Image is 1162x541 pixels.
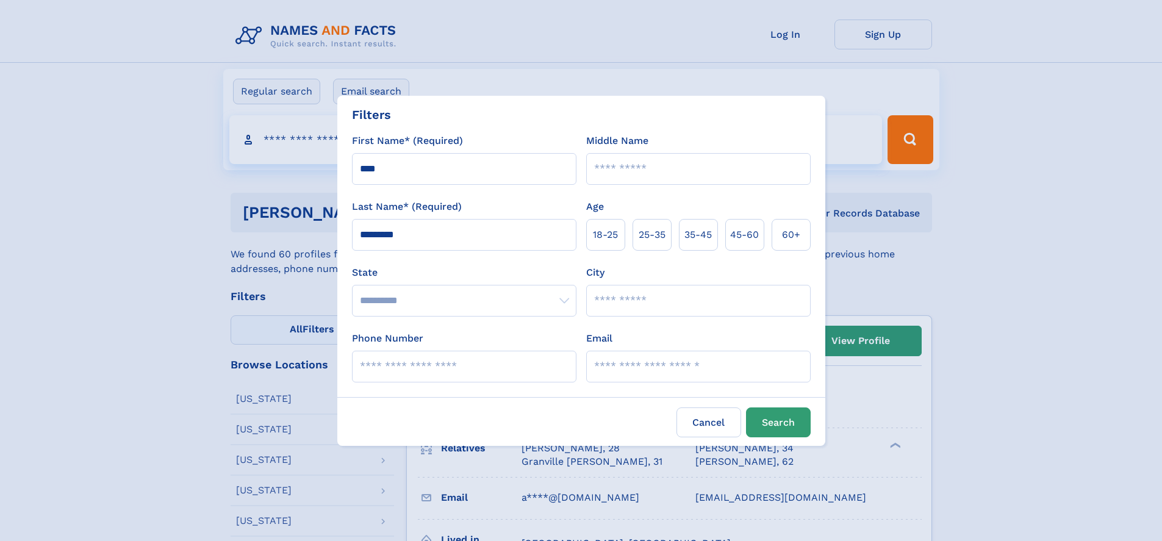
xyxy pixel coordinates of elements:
[352,199,462,214] label: Last Name* (Required)
[352,134,463,148] label: First Name* (Required)
[782,228,800,242] span: 60+
[586,199,604,214] label: Age
[352,331,423,346] label: Phone Number
[730,228,759,242] span: 45‑60
[684,228,712,242] span: 35‑45
[586,331,612,346] label: Email
[586,134,648,148] label: Middle Name
[639,228,665,242] span: 25‑35
[352,265,576,280] label: State
[676,407,741,437] label: Cancel
[352,106,391,124] div: Filters
[593,228,618,242] span: 18‑25
[746,407,811,437] button: Search
[586,265,604,280] label: City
